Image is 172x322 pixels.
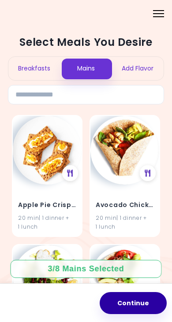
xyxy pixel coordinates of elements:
[41,263,131,274] div: 3 / 8 Mains Selected
[8,35,164,49] h2: Select Meals You Desire
[62,165,78,181] div: See Meal Plan
[60,57,112,80] div: Mains
[8,57,60,80] div: Breakfasts
[100,292,167,314] button: Continue
[140,165,156,181] div: See Meal Plan
[18,214,76,230] div: 20 min | 1 dinner + 1 lunch
[96,198,154,212] h4: Avocado Chicken Wrap
[96,214,154,230] div: 20 min | 1 dinner + 1 lunch
[18,198,76,212] h4: Apple Pie Crisp Bread
[112,57,164,80] div: Add Flavor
